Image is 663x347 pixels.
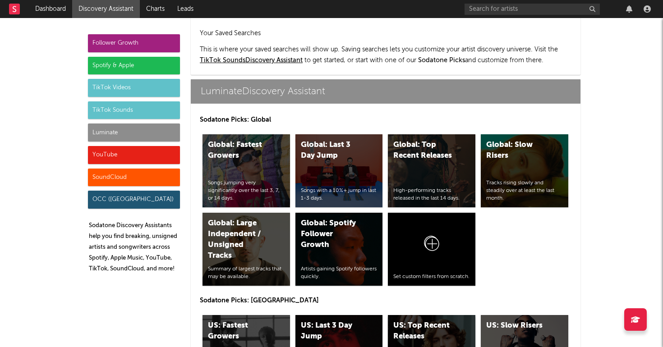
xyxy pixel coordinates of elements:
[208,320,269,342] div: US: Fastest Growers
[88,79,180,97] div: TikTok Videos
[418,57,465,64] span: Sodatone Picks
[208,218,269,261] div: Global: Large Independent / Unsigned Tracks
[200,44,571,66] p: This is where your saved searches will show up. Saving searches lets you customize your artist di...
[200,28,571,39] h2: Your Saved Searches
[208,179,285,202] div: Songs jumping very significantly over the last 3, 7, or 14 days.
[486,320,548,331] div: US: Slow Risers
[88,169,180,187] div: SoundCloud
[88,57,180,75] div: Spotify & Apple
[191,79,580,104] a: LuminateDiscovery Assistant
[388,213,475,286] a: Set custom filters from scratch.
[208,140,269,161] div: Global: Fastest Growers
[388,134,475,207] a: Global: Top Recent ReleasesHigh-performing tracks released in the last 14 days.
[208,265,285,281] div: Summary of largest tracks that may be available.
[301,187,378,202] div: Songs with a 10%+ jump in last 1-3 days.
[203,213,290,286] a: Global: Large Independent / Unsigned TracksSummary of largest tracks that may be available.
[393,140,455,161] div: Global: Top Recent Releases
[486,179,563,202] div: Tracks rising slowly and steadily over at least the last month.
[88,34,180,52] div: Follower Growth
[301,218,362,251] div: Global: Spotify Follower Growth
[295,213,383,286] a: Global: Spotify Follower GrowthArtists gaining Spotify followers quickly.
[481,134,568,207] a: Global: Slow RisersTracks rising slowly and steadily over at least the last month.
[393,320,455,342] div: US: Top Recent Releases
[200,295,571,306] p: Sodatone Picks: [GEOGRAPHIC_DATA]
[88,146,180,164] div: YouTube
[295,134,383,207] a: Global: Last 3 Day JumpSongs with a 10%+ jump in last 1-3 days.
[393,273,470,281] div: Set custom filters from scratch.
[88,123,180,142] div: Luminate
[486,140,548,161] div: Global: Slow Risers
[393,187,470,202] div: High-performing tracks released in the last 14 days.
[465,4,600,15] input: Search for artists
[88,191,180,209] div: OCC ([GEOGRAPHIC_DATA])
[88,101,180,119] div: TikTok Sounds
[200,114,571,125] p: Sodatone Picks: Global
[301,320,362,342] div: US: Last 3 Day Jump
[89,220,180,274] p: Sodatone Discovery Assistants help you find breaking, unsigned artists and songwriters across Spo...
[200,57,303,64] a: TikTok SoundsDiscovery Assistant
[301,140,362,161] div: Global: Last 3 Day Jump
[203,134,290,207] a: Global: Fastest GrowersSongs jumping very significantly over the last 3, 7, or 14 days.
[301,265,378,281] div: Artists gaining Spotify followers quickly.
